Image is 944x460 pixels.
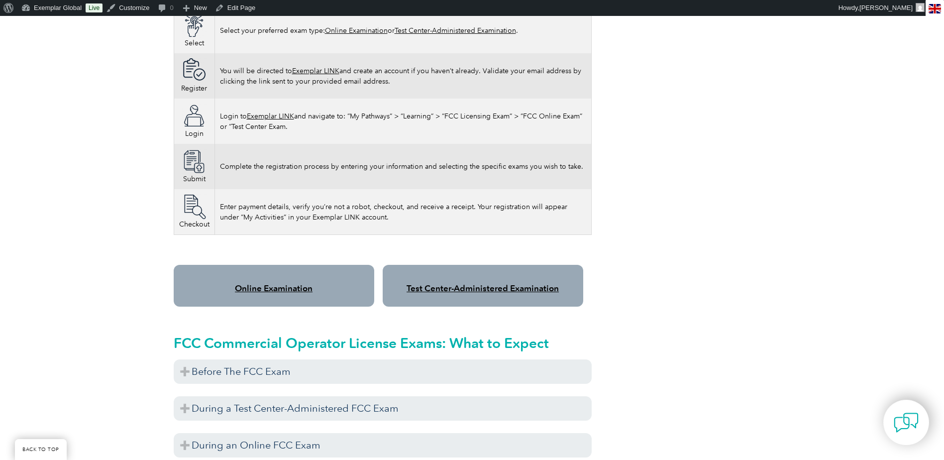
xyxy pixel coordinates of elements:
img: contact-chat.png [894,410,919,435]
a: Test Center-Administered Examination [395,26,516,35]
td: Login to and navigate to: “My Pathways” > “Learning” > “FCC Licensing Exam” > “FCC Online Exam” o... [214,99,591,144]
td: Register [174,53,214,99]
td: Select your preferred exam type: or . [214,8,591,53]
span: [PERSON_NAME] [859,4,913,11]
td: Submit [174,144,214,189]
td: Enter payment details, verify you’re not a robot, checkout, and receive a receipt. Your registrat... [214,189,591,235]
img: en [929,4,941,13]
a: Live [86,3,103,12]
a: Exemplar LINK [292,67,339,75]
td: Login [174,99,214,144]
a: Online Examination [325,26,388,35]
a: Test Center-Administered Examination [407,283,559,293]
h3: During a Test Center-Administered FCC Exam [174,396,592,421]
h2: FCC Commercial Operator License Exams: What to Expect [174,335,592,351]
a: BACK TO TOP [15,439,67,460]
h3: Before The FCC Exam [174,359,592,384]
td: Select [174,8,214,53]
td: Checkout [174,189,214,235]
td: Complete the registration process by entering your information and selecting the specific exams y... [214,144,591,189]
a: Exemplar LINK [247,112,294,120]
td: You will be directed to and create an account if you haven’t already. Validate your email address... [214,53,591,99]
h3: During an Online FCC Exam [174,433,592,458]
a: Online Examination [235,283,313,293]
